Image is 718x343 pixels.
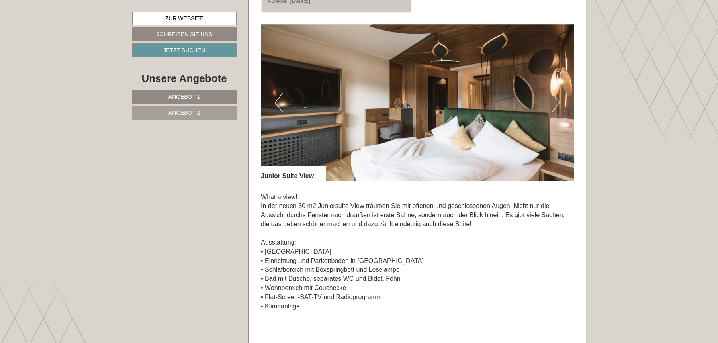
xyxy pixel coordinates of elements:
a: Schreiben Sie uns [132,27,237,41]
div: Unsere Angebote [132,71,237,86]
button: Next [552,92,560,112]
a: Zur Website [132,12,237,25]
img: image [261,24,574,181]
button: Previous [275,92,283,112]
p: What a view! In der neuen 30 m2 Juniorsuite View träumen Sie mit offenen und geschlossenen Augen.... [261,193,574,311]
span: Angebot 1 [168,94,200,100]
span: Angebot 2 [168,110,200,116]
a: Jetzt buchen [132,43,237,57]
div: Junior Suite View [261,166,326,181]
